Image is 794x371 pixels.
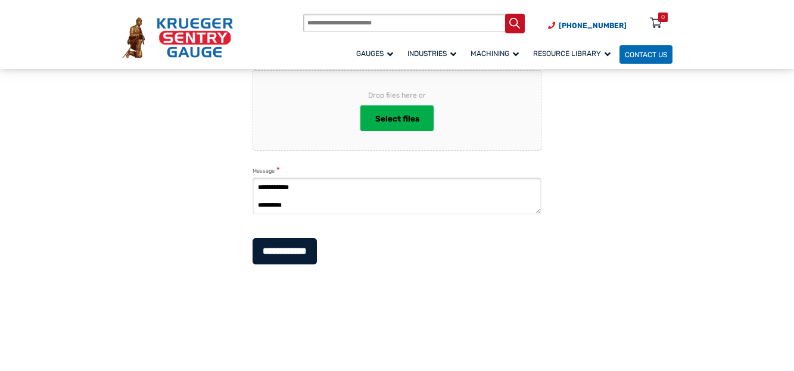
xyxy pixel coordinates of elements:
[122,17,233,58] img: Krueger Sentry Gauge
[619,45,672,64] a: Contact Us
[528,43,619,64] a: Resource Library
[625,51,667,59] span: Contact Us
[356,49,393,58] span: Gauges
[272,90,522,101] span: Drop files here or
[661,13,665,22] div: 0
[559,21,627,30] span: [PHONE_NUMBER]
[465,43,528,64] a: Machining
[407,49,456,58] span: Industries
[402,43,465,64] a: Industries
[360,105,434,131] button: select files, file
[548,20,627,31] a: Phone Number (920) 434-8860
[253,166,280,176] label: Message
[351,43,402,64] a: Gauges
[471,49,519,58] span: Machining
[533,49,611,58] span: Resource Library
